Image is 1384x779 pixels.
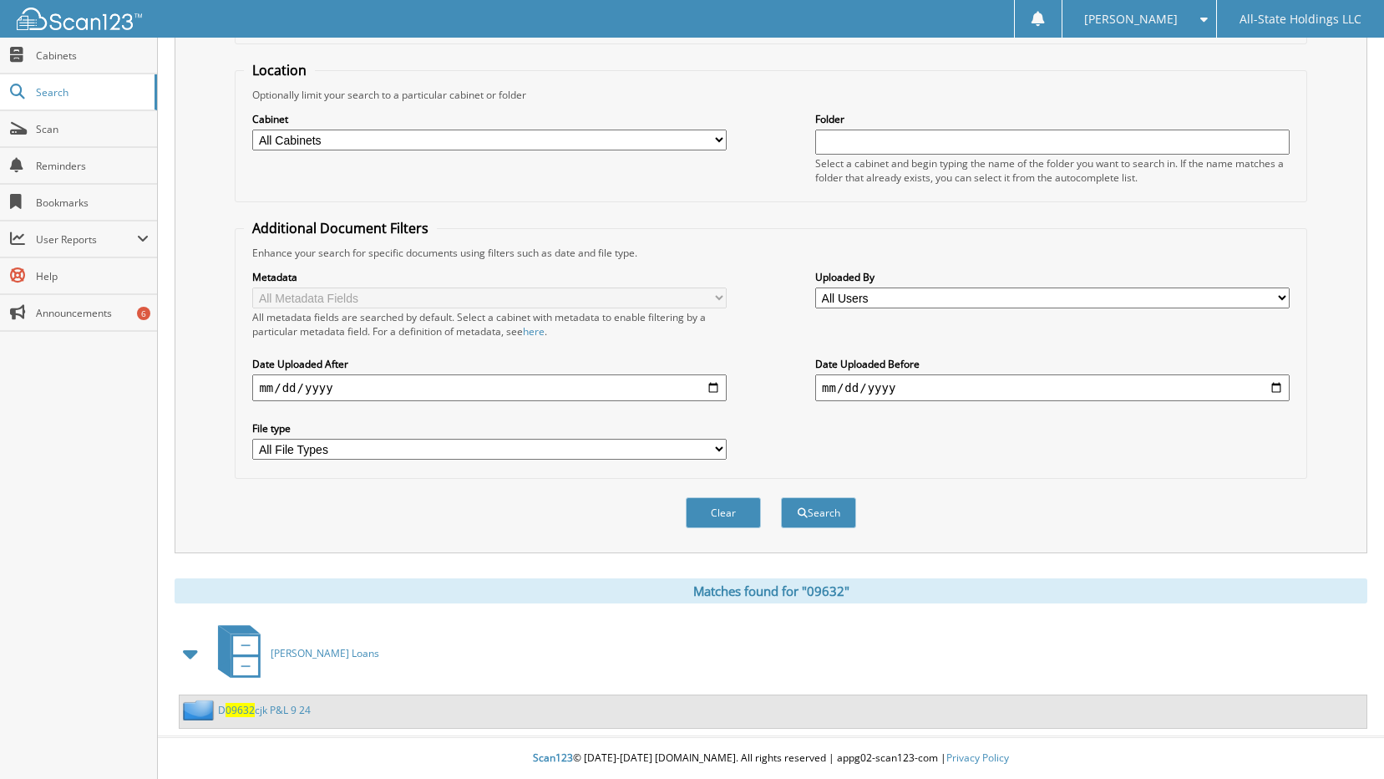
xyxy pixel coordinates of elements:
legend: Additional Document Filters [244,219,437,237]
span: [PERSON_NAME] [1084,14,1178,24]
button: Search [781,497,856,528]
span: Scan [36,122,149,136]
label: Cabinet [252,112,727,126]
span: Bookmarks [36,196,149,210]
input: end [815,374,1290,401]
div: All metadata fields are searched by default. Select a cabinet with metadata to enable filtering b... [252,310,727,339]
span: Announcements [36,306,149,320]
span: Reminders [36,159,149,173]
span: All-State Holdings LLC [1240,14,1361,24]
span: Search [36,85,146,99]
div: Select a cabinet and begin typing the name of the folder you want to search in. If the name match... [815,156,1290,185]
a: [PERSON_NAME] Loans [208,620,379,686]
img: folder2.png [183,700,218,720]
span: Cabinets [36,48,149,63]
div: 6 [137,307,150,320]
input: start [252,374,727,401]
div: Enhance your search for specific documents using filters such as date and file type. [244,246,1297,260]
div: Matches found for "09632" [175,578,1367,603]
img: scan123-logo-white.svg [17,8,142,30]
span: Scan123 [533,751,573,765]
button: Clear [686,497,761,528]
label: Date Uploaded After [252,357,727,371]
a: D09632cjk P&L 9 24 [218,703,311,717]
div: Optionally limit your search to a particular cabinet or folder [244,88,1297,102]
span: 09632 [226,703,255,717]
span: User Reports [36,232,137,247]
legend: Location [244,61,315,79]
label: Metadata [252,270,727,284]
a: here [523,324,545,339]
span: Help [36,269,149,283]
div: © [DATE]-[DATE] [DOMAIN_NAME]. All rights reserved | appg02-scan123-com | [158,738,1384,779]
label: Date Uploaded Before [815,357,1290,371]
label: Folder [815,112,1290,126]
label: File type [252,421,727,435]
span: [PERSON_NAME] Loans [271,646,379,660]
a: Privacy Policy [946,751,1009,765]
iframe: Chat Widget [1300,699,1384,779]
label: Uploaded By [815,270,1290,284]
